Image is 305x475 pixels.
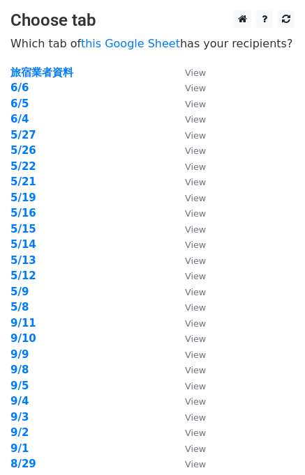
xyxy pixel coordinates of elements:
[185,208,206,219] small: View
[171,442,206,455] a: View
[10,380,29,392] a: 9/5
[171,223,206,235] a: View
[185,99,206,109] small: View
[185,444,206,454] small: View
[10,98,29,110] a: 6/5
[185,318,206,329] small: View
[185,224,206,235] small: View
[171,364,206,376] a: View
[171,301,206,313] a: View
[171,426,206,439] a: View
[185,381,206,391] small: View
[171,144,206,157] a: View
[10,364,29,376] strong: 9/8
[10,395,29,407] a: 9/4
[171,286,206,298] a: View
[185,146,206,156] small: View
[10,286,29,298] a: 5/9
[10,332,36,345] a: 9/10
[10,113,29,125] a: 6/4
[171,207,206,219] a: View
[171,254,206,267] a: View
[185,256,206,266] small: View
[185,193,206,203] small: View
[185,240,206,250] small: View
[10,176,36,188] a: 5/21
[171,98,206,110] a: View
[185,365,206,375] small: View
[171,81,206,94] a: View
[171,332,206,345] a: View
[185,271,206,281] small: View
[10,458,36,470] a: 8/29
[171,113,206,125] a: View
[10,207,36,219] a: 5/16
[10,317,36,329] a: 9/11
[10,411,29,423] a: 9/3
[171,270,206,282] a: View
[10,160,36,173] a: 5/22
[171,458,206,470] a: View
[10,301,29,313] a: 5/8
[10,144,36,157] a: 5/26
[185,177,206,187] small: View
[185,459,206,469] small: View
[185,396,206,407] small: View
[10,254,36,267] a: 5/13
[171,411,206,423] a: View
[185,334,206,344] small: View
[10,10,295,31] h3: Choose tab
[10,442,29,455] a: 9/1
[185,68,206,78] small: View
[10,426,29,439] a: 9/2
[10,81,29,94] a: 6/6
[171,66,206,79] a: View
[10,129,36,141] a: 5/27
[171,395,206,407] a: View
[185,428,206,438] small: View
[10,348,29,361] a: 9/9
[171,129,206,141] a: View
[171,176,206,188] a: View
[171,160,206,173] a: View
[171,192,206,204] a: View
[10,66,73,79] a: 旅宿業者資料
[10,223,36,235] a: 5/15
[171,380,206,392] a: View
[10,238,36,251] a: 5/14
[185,83,206,93] small: View
[10,192,36,204] a: 5/19
[185,114,206,125] small: View
[185,302,206,313] small: View
[185,130,206,141] small: View
[185,350,206,360] small: View
[185,287,206,297] small: View
[10,36,295,51] p: Which tab of has your recipients?
[10,270,36,282] a: 5/12
[171,317,206,329] a: View
[171,238,206,251] a: View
